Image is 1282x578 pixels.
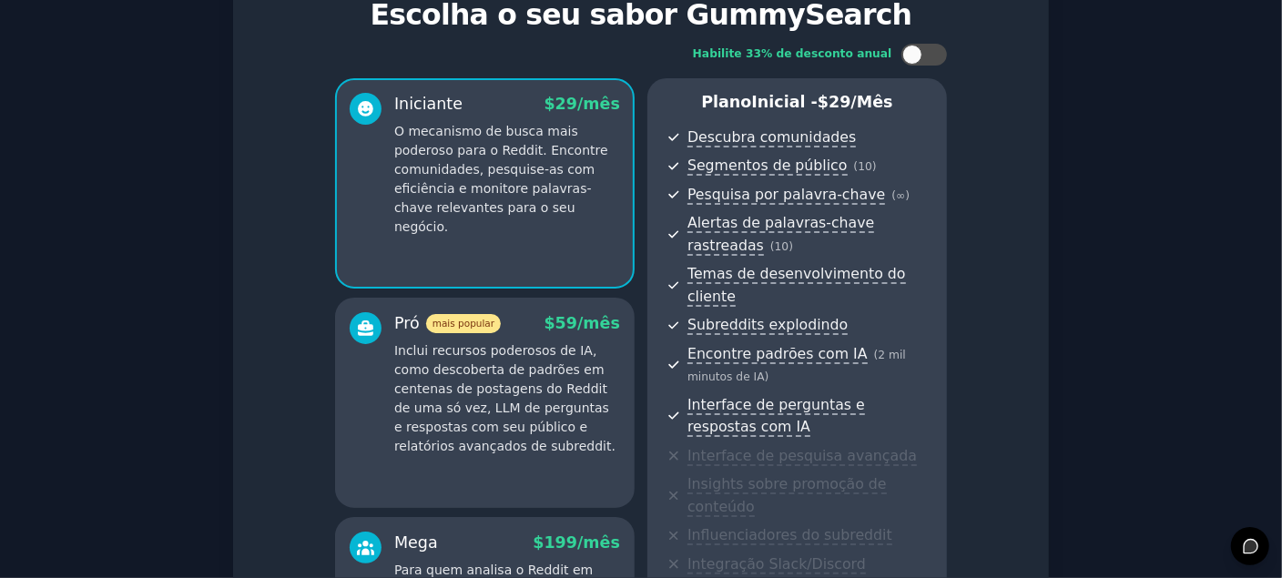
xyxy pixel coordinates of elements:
[394,124,608,234] font: O mecanismo de busca mais poderoso para o Reddit. Encontre comunidades, pesquise-as com eficiênci...
[577,314,620,332] font: /mês
[765,370,769,383] font: )
[818,93,829,111] font: $
[687,128,856,146] font: Descubra comunidades
[394,343,616,453] font: Inclui recursos poderosos de IA, como descoberta de padrões em centenas de postagens do Reddit de...
[789,240,793,253] font: )
[555,314,577,332] font: 59
[687,396,865,436] font: Interface de perguntas e respostas com IA
[896,189,905,202] font: ∞
[544,95,555,113] font: $
[687,186,885,203] font: Pesquisa por palavra-chave
[874,349,879,361] font: (
[891,189,896,202] font: (
[751,93,818,111] font: Inicial -
[544,314,555,332] font: $
[872,160,877,173] font: )
[687,555,866,573] font: Integração Slack/Discord
[577,533,620,552] font: /mês
[555,95,577,113] font: 29
[687,316,848,333] font: Subreddits explodindo
[687,265,906,305] font: Temas de desenvolvimento do cliente
[687,157,847,174] font: Segmentos de público
[687,345,868,362] font: Encontre padrões com IA
[687,526,892,543] font: Influenciadores do subreddit
[394,314,420,332] font: Pró
[854,160,859,173] font: (
[829,93,850,111] font: 29
[544,533,578,552] font: 199
[693,47,892,60] font: Habilite 33% de desconto anual
[533,533,544,552] font: $
[687,475,887,515] font: Insights sobre promoção de conteúdo
[687,214,874,254] font: Alertas de palavras-chave rastreadas
[687,447,917,464] font: Interface de pesquisa avançada
[394,95,463,113] font: Iniciante
[858,160,872,173] font: 10
[577,95,620,113] font: /mês
[701,93,751,111] font: Plano
[905,189,910,202] font: )
[687,349,906,384] font: 2 mil minutos de IA
[432,318,494,329] font: mais popular
[770,240,775,253] font: (
[775,240,789,253] font: 10
[851,93,893,111] font: /mês
[394,533,438,552] font: Mega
